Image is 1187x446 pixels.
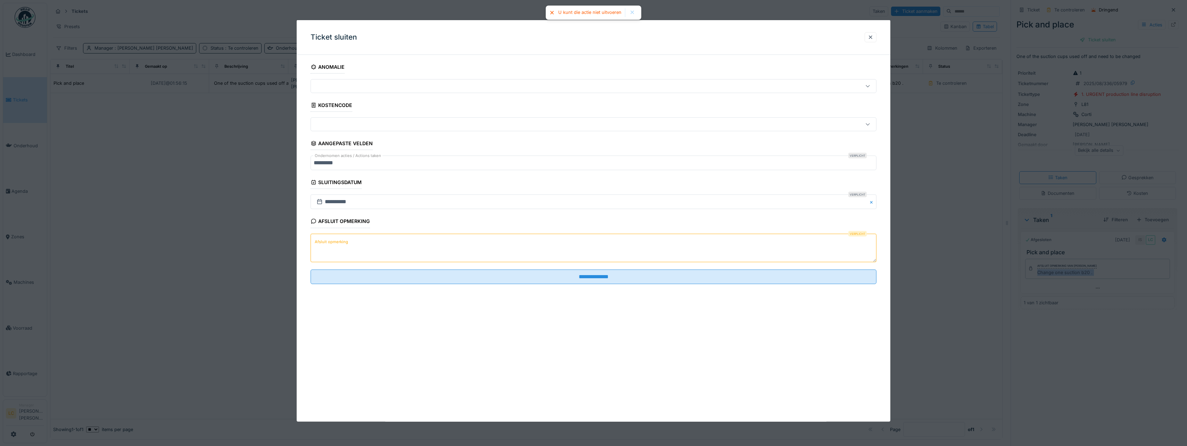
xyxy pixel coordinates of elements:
div: Anomalie [311,62,345,74]
label: Afsluit opmerking [313,238,349,246]
div: U kunt die actie niet uitvoeren [558,10,621,16]
div: Aangepaste velden [311,138,373,150]
label: Ondernomen acties / Actions taken [313,153,382,159]
div: Afsluit opmerking [311,216,370,228]
div: Verplicht [848,231,867,236]
div: Kostencode [311,100,352,112]
div: Sluitingsdatum [311,177,362,189]
div: Verplicht [848,153,867,158]
div: Verplicht [848,192,867,197]
h3: Ticket sluiten [311,33,357,42]
button: Close [869,195,876,209]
